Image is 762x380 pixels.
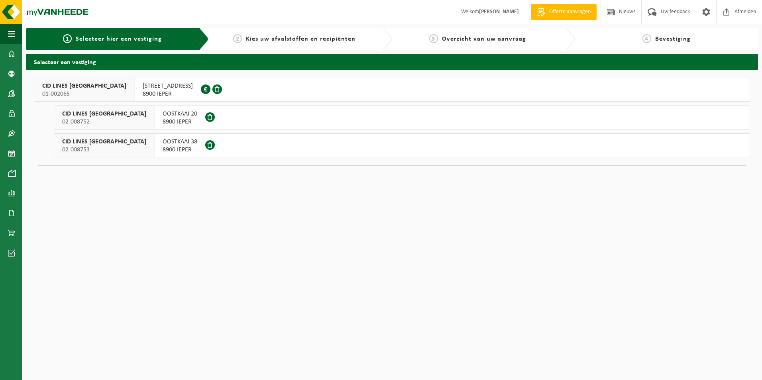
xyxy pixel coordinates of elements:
[62,110,146,118] span: CID LINES [GEOGRAPHIC_DATA]
[54,133,750,157] button: CID LINES [GEOGRAPHIC_DATA] 02-008753 OOSTKAAI 388900 IEPER
[246,36,355,42] span: Kies uw afvalstoffen en recipiënten
[479,9,519,15] strong: [PERSON_NAME]
[642,34,651,43] span: 4
[143,90,193,98] span: 8900 IEPER
[163,110,197,118] span: OOSTKAAI 20
[62,146,146,154] span: 02-008753
[163,118,197,126] span: 8900 IEPER
[76,36,162,42] span: Selecteer hier een vestiging
[442,36,526,42] span: Overzicht van uw aanvraag
[42,82,126,90] span: CID LINES [GEOGRAPHIC_DATA]
[62,118,146,126] span: 02-008752
[531,4,597,20] a: Offerte aanvragen
[163,138,197,146] span: OOSTKAAI 38
[63,34,72,43] span: 1
[143,82,193,90] span: [STREET_ADDRESS]
[163,146,197,154] span: 8900 IEPER
[547,8,593,16] span: Offerte aanvragen
[54,106,750,129] button: CID LINES [GEOGRAPHIC_DATA] 02-008752 OOSTKAAI 208900 IEPER
[429,34,438,43] span: 3
[655,36,691,42] span: Bevestiging
[62,138,146,146] span: CID LINES [GEOGRAPHIC_DATA]
[34,78,750,102] button: CID LINES [GEOGRAPHIC_DATA] 01-002065 [STREET_ADDRESS]8900 IEPER
[233,34,242,43] span: 2
[26,54,758,69] h2: Selecteer een vestiging
[42,90,126,98] span: 01-002065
